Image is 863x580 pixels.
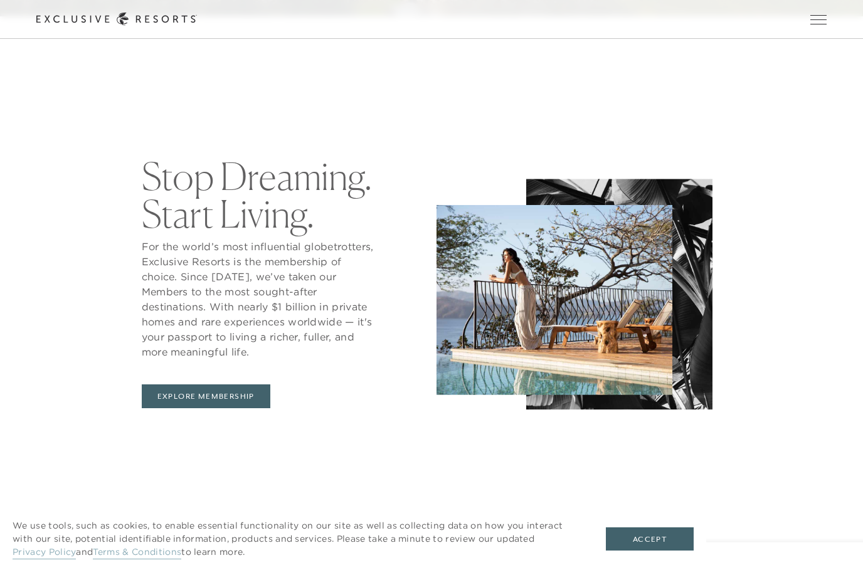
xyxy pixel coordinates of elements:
a: Explore Membership [142,384,270,408]
p: For the world’s most influential globetrotters, Exclusive Resorts is the membership of choice. Si... [142,239,378,359]
img: Palm leaves. [526,179,712,409]
button: Open navigation [810,15,827,24]
button: Accept [606,527,694,551]
img: Women by the pool, overlooking the ocean. [437,205,672,395]
p: We use tools, such as cookies, to enable essential functionality on our site as well as collectin... [13,519,581,559]
a: Terms & Conditions [93,546,181,559]
a: Privacy Policy [13,546,76,559]
h2: Stop Dreaming. Start Living. [142,157,378,233]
